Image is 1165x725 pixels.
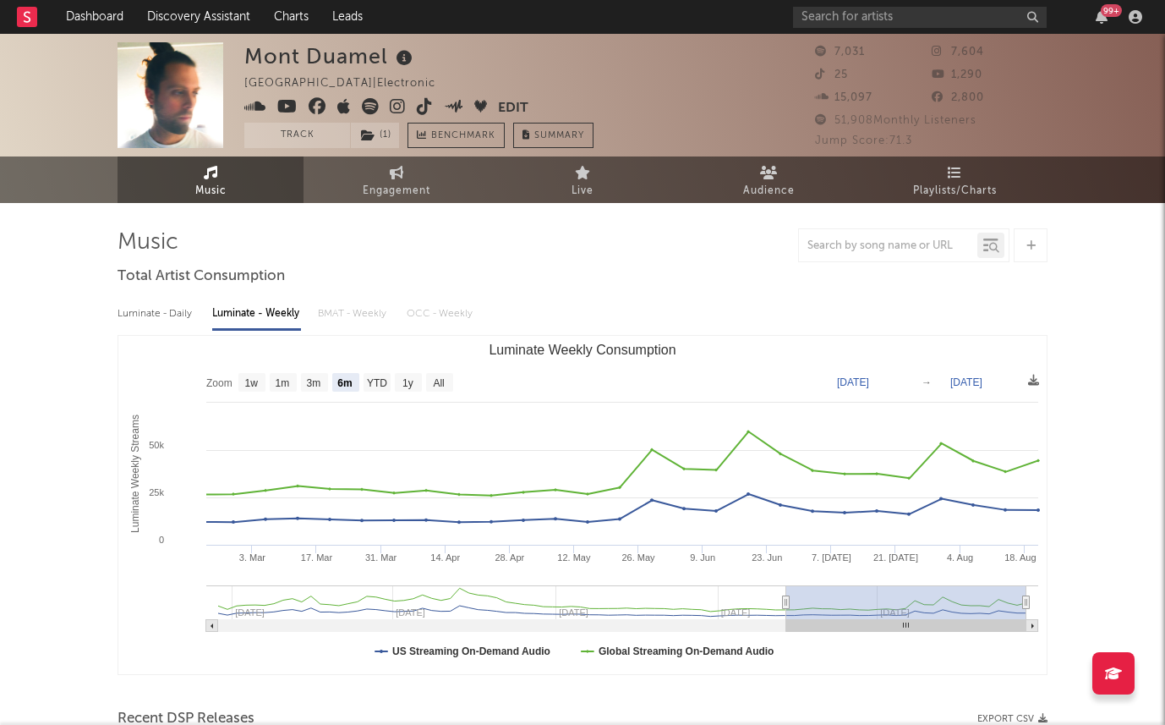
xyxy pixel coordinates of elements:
[913,181,997,201] span: Playlists/Charts
[873,552,918,563] text: 21. [DATE]
[815,69,848,80] span: 25
[932,47,984,58] span: 7,604
[675,157,861,203] a: Audience
[337,377,352,389] text: 6m
[489,343,675,357] text: Luminate Weekly Consumption
[977,714,1047,724] button: Export CSV
[572,181,593,201] span: Live
[367,377,387,389] text: YTD
[431,126,495,146] span: Benchmark
[149,487,164,497] text: 25k
[244,42,417,70] div: Mont Duamel
[304,157,490,203] a: Engagement
[950,376,982,388] text: [DATE]
[861,157,1047,203] a: Playlists/Charts
[495,552,524,563] text: 28. Apr
[392,645,550,657] text: US Streaming On-Demand Audio
[195,181,227,201] span: Music
[947,552,973,563] text: 4. Aug
[244,74,455,94] div: [GEOGRAPHIC_DATA] | Electronic
[513,123,593,148] button: Summary
[276,377,290,389] text: 1m
[245,377,259,389] text: 1w
[752,552,782,563] text: 23. Jun
[690,552,715,563] text: 9. Jun
[815,92,872,103] span: 15,097
[932,92,984,103] span: 2,800
[149,440,164,450] text: 50k
[815,47,865,58] span: 7,031
[430,552,460,563] text: 14. Apr
[212,299,301,328] div: Luminate - Weekly
[799,239,977,253] input: Search by song name or URL
[1004,552,1036,563] text: 18. Aug
[557,552,591,563] text: 12. May
[932,69,982,80] span: 1,290
[159,535,164,545] text: 0
[350,123,400,148] span: ( 1 )
[812,552,851,563] text: 7. [DATE]
[244,123,350,148] button: Track
[206,377,232,389] text: Zoom
[837,376,869,388] text: [DATE]
[793,7,1047,28] input: Search for artists
[307,377,321,389] text: 3m
[433,377,444,389] text: All
[1096,10,1108,24] button: 99+
[1101,4,1122,17] div: 99 +
[815,135,912,146] span: Jump Score: 71.3
[534,131,584,140] span: Summary
[490,157,675,203] a: Live
[129,415,141,533] text: Luminate Weekly Streams
[621,552,655,563] text: 26. May
[118,266,285,287] span: Total Artist Consumption
[599,645,774,657] text: Global Streaming On-Demand Audio
[363,181,430,201] span: Engagement
[301,552,333,563] text: 17. Mar
[118,299,195,328] div: Luminate - Daily
[743,181,795,201] span: Audience
[407,123,505,148] a: Benchmark
[118,157,304,203] a: Music
[402,377,413,389] text: 1y
[351,123,399,148] button: (1)
[922,376,932,388] text: →
[498,98,528,119] button: Edit
[365,552,397,563] text: 31. Mar
[118,336,1047,674] svg: Luminate Weekly Consumption
[815,115,976,126] span: 51,908 Monthly Listeners
[239,552,266,563] text: 3. Mar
